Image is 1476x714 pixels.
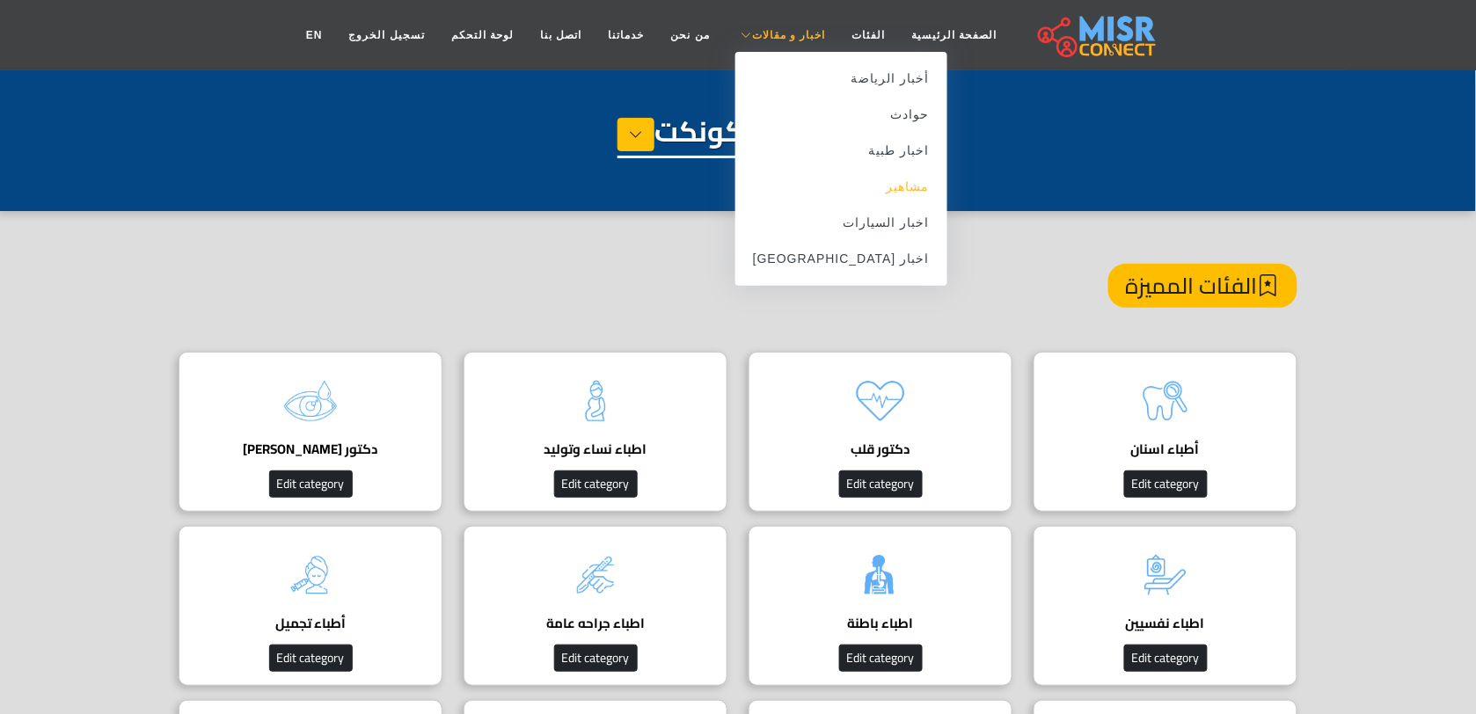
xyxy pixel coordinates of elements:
[776,616,985,631] h4: اطباء باطنة
[1130,540,1201,610] img: wzNEwxv3aCzPUCYeW7v7.png
[438,18,527,52] a: لوحة التحكم
[206,441,415,457] h4: دكتور [PERSON_NAME]
[1108,264,1297,308] h4: الفئات المميزة
[1038,13,1156,57] img: main.misr_connect
[269,645,353,672] button: Edit category
[1124,470,1208,498] button: Edit category
[845,366,916,436] img: kQgAgBbLbYzX17DbAKQs.png
[269,470,353,498] button: Edit category
[1023,352,1308,512] a: أطباء اسنان Edit category
[735,61,947,97] a: أخبار الرياضة
[839,470,923,498] button: Edit category
[491,616,700,631] h4: اطباء جراحه عامة
[453,526,738,686] a: اطباء جراحه عامة Edit category
[168,352,453,512] a: دكتور [PERSON_NAME] Edit category
[735,169,947,205] a: مشاهير
[453,352,738,512] a: اطباء نساء وتوليد Edit category
[899,18,1011,52] a: الصفحة الرئيسية
[336,18,438,52] a: تسجيل الخروج
[723,18,839,52] a: اخبار و مقالات
[491,441,700,457] h4: اطباء نساء وتوليد
[738,352,1023,512] a: دكتور قلب Edit category
[168,526,453,686] a: أطباء تجميل Edit category
[776,441,985,457] h4: دكتور قلب
[1061,441,1270,457] h4: أطباء اسنان
[839,645,923,672] button: Edit category
[560,540,631,610] img: Oi1DZGDTXfHRQb1rQtXk.png
[735,97,947,133] a: حوادث
[735,133,947,169] a: اخبار طبية
[1023,526,1308,686] a: اطباء نفسيين Edit category
[738,526,1023,686] a: اطباء باطنة Edit category
[275,540,346,610] img: DjGqZLWENc0VUGkVFVvU.png
[206,616,415,631] h4: أطباء تجميل
[527,18,595,52] a: اتصل بنا
[617,114,859,158] h1: بحث مصر كونكت
[752,27,826,43] span: اخبار و مقالات
[554,470,638,498] button: Edit category
[735,241,947,277] a: اخبار [GEOGRAPHIC_DATA]
[275,366,346,436] img: O3vASGqC8OE0Zbp7R2Y3.png
[1124,645,1208,672] button: Edit category
[1061,616,1270,631] h4: اطباء نفسيين
[293,18,336,52] a: EN
[839,18,899,52] a: الفئات
[658,18,723,52] a: من نحن
[845,540,916,610] img: pfAWvOfsRsa0Gymt6gRE.png
[1130,366,1201,436] img: k714wZmFaHWIHbCst04N.png
[554,645,638,672] button: Edit category
[735,205,947,241] a: اخبار السيارات
[560,366,631,436] img: tQBIxbFzDjHNxea4mloJ.png
[596,18,658,52] a: خدماتنا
